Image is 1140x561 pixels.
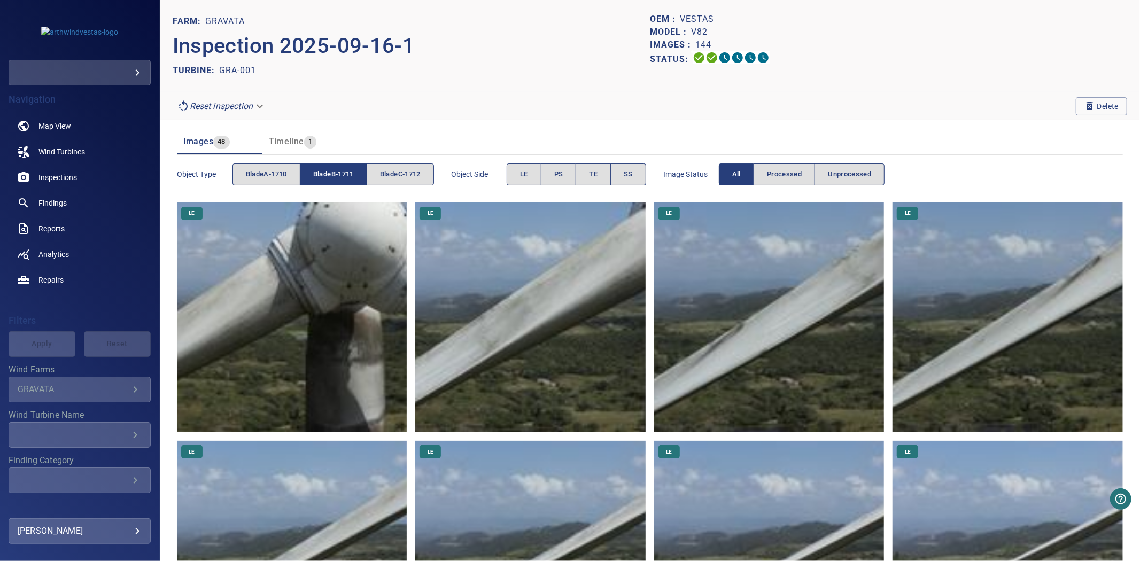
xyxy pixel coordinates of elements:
div: Finding Category [9,467,151,493]
span: Object type [177,169,232,180]
a: findings noActive [9,190,151,216]
div: imageStatus [719,163,885,185]
span: Map View [38,121,71,131]
div: Wind Turbine Name [9,422,151,448]
p: FARM: [173,15,205,28]
span: Processed [767,168,802,181]
span: PS [554,168,563,181]
span: Reports [38,223,65,234]
span: Images [183,136,213,146]
div: Reset inspection [173,97,270,115]
button: Processed [754,163,815,185]
span: TE [589,168,598,181]
span: LE [898,448,917,456]
p: Model : [650,26,691,38]
span: Object Side [451,169,507,180]
a: repairs noActive [9,267,151,293]
div: arthwindvestas [9,60,151,85]
button: SS [610,163,646,185]
span: Unprocessed [828,168,871,181]
span: Inspections [38,172,77,183]
span: bladeC-1712 [380,168,421,181]
button: bladeC-1712 [367,163,434,185]
a: reports noActive [9,216,151,241]
button: bladeA-1710 [232,163,300,185]
span: Image Status [663,169,719,180]
svg: ML Processing 0% [731,51,744,64]
span: Timeline [269,136,304,146]
span: LE [660,209,678,217]
div: objectSide [507,163,646,185]
div: objectType [232,163,434,185]
span: Wind Turbines [38,146,85,157]
span: 1 [304,136,316,148]
span: Delete [1084,100,1119,112]
span: bladeA-1710 [246,168,287,181]
p: 144 [695,38,711,51]
button: LE [507,163,541,185]
svg: Uploading 100% [693,51,705,64]
p: Vestas [680,13,714,26]
label: Wind Farms [9,365,151,374]
span: Repairs [38,275,64,285]
span: LE [421,209,440,217]
a: analytics noActive [9,241,151,267]
img: arthwindvestas-logo [41,27,118,37]
p: Images : [650,38,695,51]
span: LE [898,209,917,217]
span: LE [421,448,440,456]
span: LE [660,448,678,456]
button: Delete [1076,97,1127,115]
p: TURBINE: [173,64,219,77]
em: Reset inspection [190,101,253,111]
span: bladeB-1711 [313,168,354,181]
div: [PERSON_NAME] [18,523,142,540]
p: Inspection 2025-09-16-1 [173,30,650,62]
svg: Data Formatted 100% [705,51,718,64]
span: LE [182,209,201,217]
h4: Filters [9,315,151,326]
div: GRAVATA [18,384,129,394]
p: GRA-001 [219,64,256,77]
p: OEM : [650,13,680,26]
p: Status: [650,51,693,67]
svg: Selecting 0% [718,51,731,64]
span: Analytics [38,249,69,260]
svg: Classification 0% [757,51,770,64]
svg: Matching 0% [744,51,757,64]
button: bladeB-1711 [300,163,367,185]
span: SS [624,168,633,181]
div: Wind Farms [9,377,151,402]
span: 48 [213,136,230,148]
h4: Navigation [9,94,151,105]
a: map noActive [9,113,151,139]
p: GRAVATA [205,15,245,28]
label: Finding Category [9,456,151,465]
button: Unprocessed [815,163,885,185]
button: TE [576,163,611,185]
a: inspections noActive [9,165,151,190]
p: V82 [691,26,708,38]
button: PS [541,163,577,185]
a: windturbines noActive [9,139,151,165]
span: All [732,168,741,181]
button: All [719,163,754,185]
label: Wind Turbine Name [9,411,151,419]
span: LE [182,448,201,456]
span: Findings [38,198,67,208]
span: LE [520,168,528,181]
